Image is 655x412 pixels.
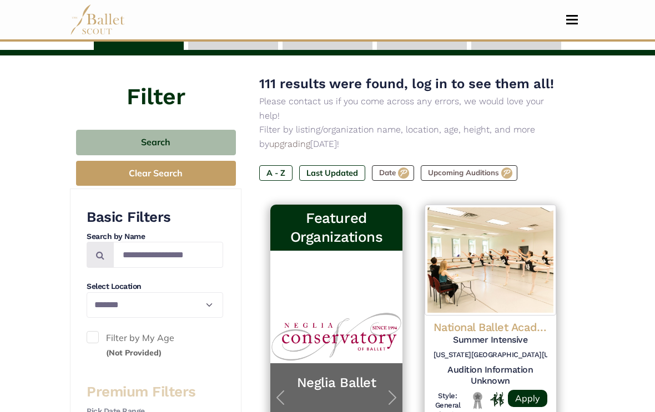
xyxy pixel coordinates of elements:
a: Neglia Ballet [281,374,391,391]
label: A - Z [259,165,293,181]
img: In Person [490,392,504,406]
label: Date [372,165,414,181]
button: Clear Search [76,161,236,186]
h3: Basic Filters [87,208,223,227]
h4: National Ballet Academy [US_STATE]/[GEOGRAPHIC_DATA] [434,320,547,334]
h4: Filter [70,55,241,113]
span: 111 results were found, log in to see them all! [259,76,554,91]
h3: Premium Filters [87,383,223,401]
label: Last Updated [299,165,365,181]
img: Local [471,391,485,409]
h5: Summer Intensive [434,334,547,346]
label: Upcoming Auditions [421,165,517,181]
input: Search by names... [113,242,223,268]
a: upgrading [269,139,310,149]
button: Search [76,130,236,156]
a: Apply [508,390,547,407]
h3: Featured Organizations [279,209,393,246]
p: Filter by listing/organization name, location, age, height, and more by [DATE]! [259,123,567,151]
h6: [US_STATE][GEOGRAPHIC_DATA][US_STATE][STREET_ADDRESS] [434,350,547,360]
p: Please contact us if you come across any errors, we would love your help! [259,94,567,123]
h4: Search by Name [87,231,223,242]
small: (Not Provided) [106,348,162,358]
h5: Audition Information Unknown [434,364,547,388]
button: Toggle navigation [559,14,585,25]
img: Logo [425,205,556,316]
h4: Select Location [87,281,223,292]
label: Filter by My Age [87,331,223,359]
